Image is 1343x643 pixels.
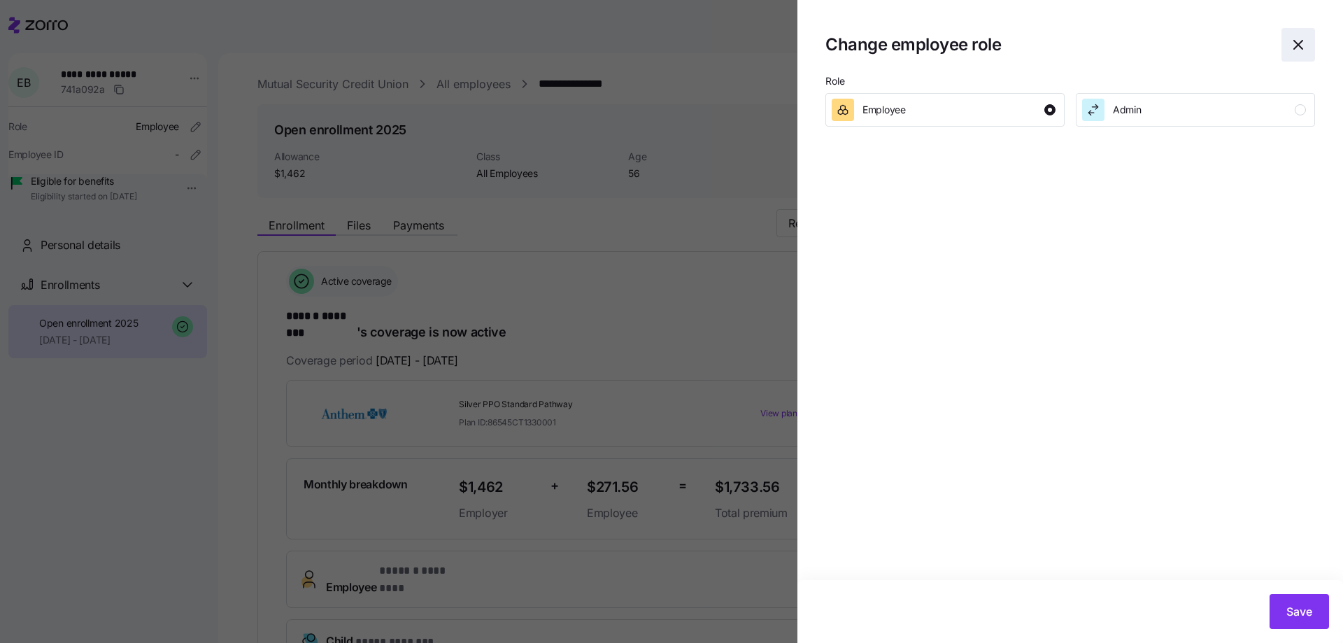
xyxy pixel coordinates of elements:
p: Role [825,76,1315,93]
h1: Change employee role [825,34,1270,55]
span: Employee [862,103,906,117]
span: Admin [1113,103,1142,117]
button: Save [1270,594,1329,629]
span: Save [1286,603,1312,620]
